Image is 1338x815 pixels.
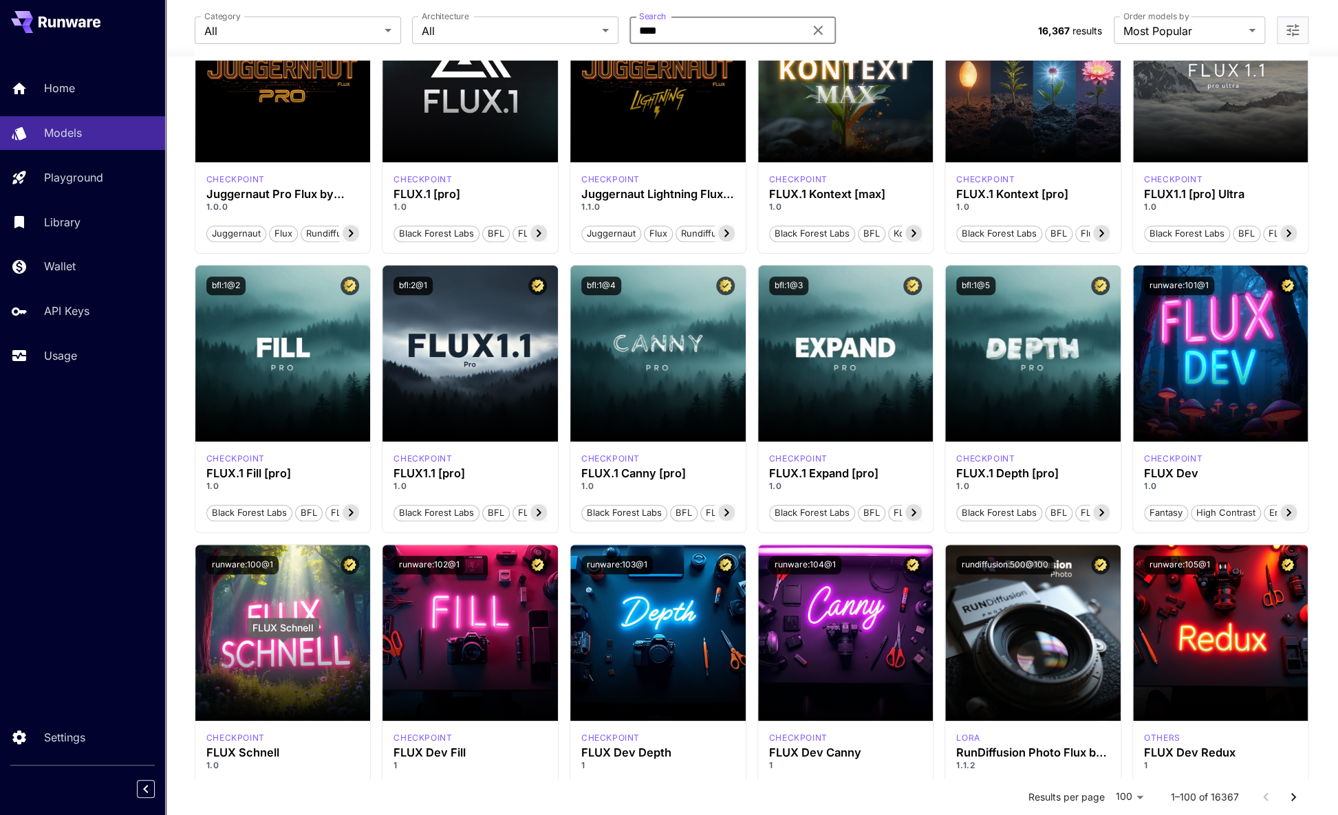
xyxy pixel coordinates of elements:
button: Certified Model – Vetted for best performance and includes a commercial license. [716,556,735,574]
button: Certified Model – Vetted for best performance and includes a commercial license. [341,556,359,574]
span: Black Forest Labs [1145,227,1229,241]
div: FLUX.1 D [393,732,452,744]
button: Black Forest Labs [206,503,292,521]
p: checkpoint [769,453,828,465]
p: 1 [581,759,735,772]
button: Certified Model – Vetted for best performance and includes a commercial license. [903,556,922,574]
button: rundiffusion [676,224,740,242]
p: others [1144,732,1180,744]
p: checkpoint [206,173,265,186]
button: Certified Model – Vetted for best performance and includes a commercial license. [528,556,547,574]
div: 100 [1110,787,1148,807]
p: 1.1.0 [581,201,735,213]
h3: FLUX Dev Depth [581,746,735,759]
div: fluxpro [393,173,452,186]
p: Wallet [44,258,76,274]
p: Results per page [1028,790,1104,804]
button: Certified Model – Vetted for best performance and includes a commercial license. [1278,276,1297,295]
p: API Keys [44,303,89,319]
span: Black Forest Labs [207,506,292,520]
button: Certified Model – Vetted for best performance and includes a commercial license. [903,276,922,295]
button: BFL [1045,224,1072,242]
label: Search [639,10,666,22]
h3: FLUX.1 Depth [pro] [956,467,1110,480]
p: checkpoint [393,732,452,744]
button: flux [644,224,673,242]
div: FLUX Dev Canny [769,746,922,759]
p: 1.0 [206,759,360,772]
div: FLUX.1 D [956,732,980,744]
div: FLUX Dev Redux [1144,746,1297,759]
p: Models [44,124,82,141]
button: Collapse sidebar [137,780,155,798]
p: checkpoint [769,732,828,744]
p: checkpoint [393,173,452,186]
button: rundiffusion [301,224,365,242]
button: FLUX1.1 [pro] [512,503,580,521]
span: Flux Kontext [1076,227,1139,241]
div: FLUX.1 D [206,173,265,186]
h3: FLUX Dev [1144,467,1297,480]
p: Home [44,80,75,96]
p: Library [44,214,80,230]
span: BFL [859,227,885,241]
div: fluxpro [769,453,828,465]
span: BFL [296,506,322,520]
label: Category [204,10,241,22]
p: lora [956,732,980,744]
p: 1 [769,759,922,772]
div: fluxpro [581,453,640,465]
span: FLUX.1 Fill [pro] [326,506,403,520]
button: Go to next page [1280,783,1307,811]
p: checkpoint [1144,173,1202,186]
p: Usage [44,347,77,364]
button: BFL [482,503,510,521]
button: juggernaut [581,224,641,242]
h3: FLUX.1 Fill [pro] [206,467,360,480]
p: Playground [44,169,103,186]
span: rundiffusion [676,227,740,241]
div: FLUX.1 D [769,732,828,744]
label: Order models by [1123,10,1189,22]
button: runware:103@1 [581,556,653,574]
span: High Contrast [1191,506,1260,520]
button: Certified Model – Vetted for best performance and includes a commercial license. [716,276,735,295]
button: Open more filters [1284,22,1301,39]
h3: Juggernaut Lightning Flux by RunDiffusion [581,188,735,201]
div: FLUX.1 Kontext [pro] [956,188,1110,201]
h3: Juggernaut Pro Flux by RunDiffusion [206,188,360,201]
p: 1.0 [1144,201,1297,213]
div: FLUX.1 Kontext [max] [769,188,922,201]
p: checkpoint [393,453,452,465]
span: FLUX.1 Depth [pro] [1076,506,1167,520]
h3: FLUX.1 [pro] [393,188,547,201]
h3: FLUX1.1 [pro] Ultra [1144,188,1297,201]
span: FLUX.1 Canny [pro] [701,506,794,520]
button: FLUX.1 [pro] [512,224,576,242]
span: Black Forest Labs [394,227,479,241]
p: checkpoint [206,453,265,465]
button: Black Forest Labs [956,224,1042,242]
button: FLUX.1 Canny [pro] [700,503,795,521]
button: Certified Model – Vetted for best performance and includes a commercial license. [1278,556,1297,574]
span: Black Forest Labs [582,506,667,520]
button: bfl:1@4 [581,276,621,295]
p: checkpoint [206,732,265,744]
div: FLUX1.1 [pro] [393,467,547,480]
button: juggernaut [206,224,266,242]
button: Black Forest Labs [393,224,479,242]
button: bfl:1@5 [956,276,995,295]
button: Black Forest Labs [769,224,855,242]
span: FLUX1.1 [pro] [513,506,579,520]
h3: FLUX Dev Fill [393,746,547,759]
span: flux [270,227,297,241]
div: RunDiffusion Photo Flux by RunDiffusion [956,746,1110,759]
button: bfl:1@3 [769,276,808,295]
button: Kontext [888,224,931,242]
